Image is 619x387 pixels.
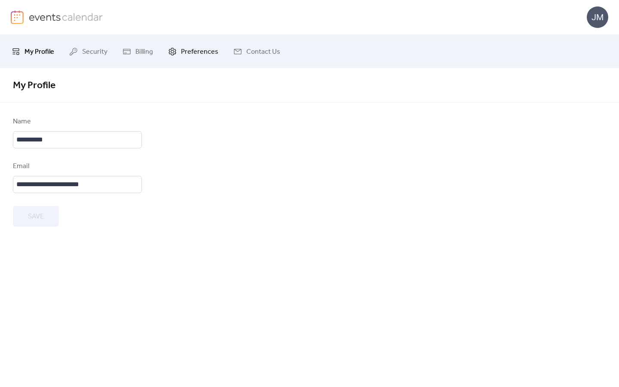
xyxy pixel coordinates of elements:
a: Preferences [162,38,225,64]
div: Name [13,117,140,127]
a: Billing [116,38,159,64]
span: Contact Us [246,45,280,58]
div: Email [13,161,140,172]
span: Security [82,45,107,58]
span: My Profile [25,45,54,58]
div: JM [587,6,608,28]
a: My Profile [5,38,61,64]
img: logo [11,10,24,24]
img: logo-type [29,10,103,23]
a: Contact Us [227,38,287,64]
span: Preferences [181,45,218,58]
span: My Profile [13,76,55,95]
a: Security [63,38,114,64]
span: Billing [135,45,153,58]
